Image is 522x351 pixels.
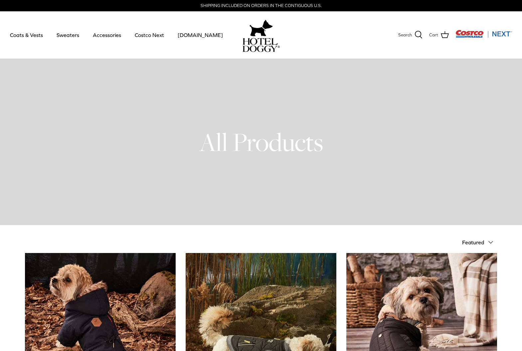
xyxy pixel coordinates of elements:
[129,24,170,46] a: Costco Next
[243,18,280,52] a: hoteldoggy.com hoteldoggycom
[398,31,423,39] a: Search
[51,24,85,46] a: Sweaters
[250,18,273,38] img: hoteldoggy.com
[455,30,512,38] img: Costco Next
[429,32,438,39] span: Cart
[243,38,280,52] img: hoteldoggycom
[4,24,49,46] a: Coats & Vests
[25,126,497,158] h1: All Products
[87,24,127,46] a: Accessories
[462,239,484,245] span: Featured
[172,24,229,46] a: [DOMAIN_NAME]
[455,34,512,39] a: Visit Costco Next
[398,32,412,39] span: Search
[429,31,449,39] a: Cart
[462,235,497,250] button: Featured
